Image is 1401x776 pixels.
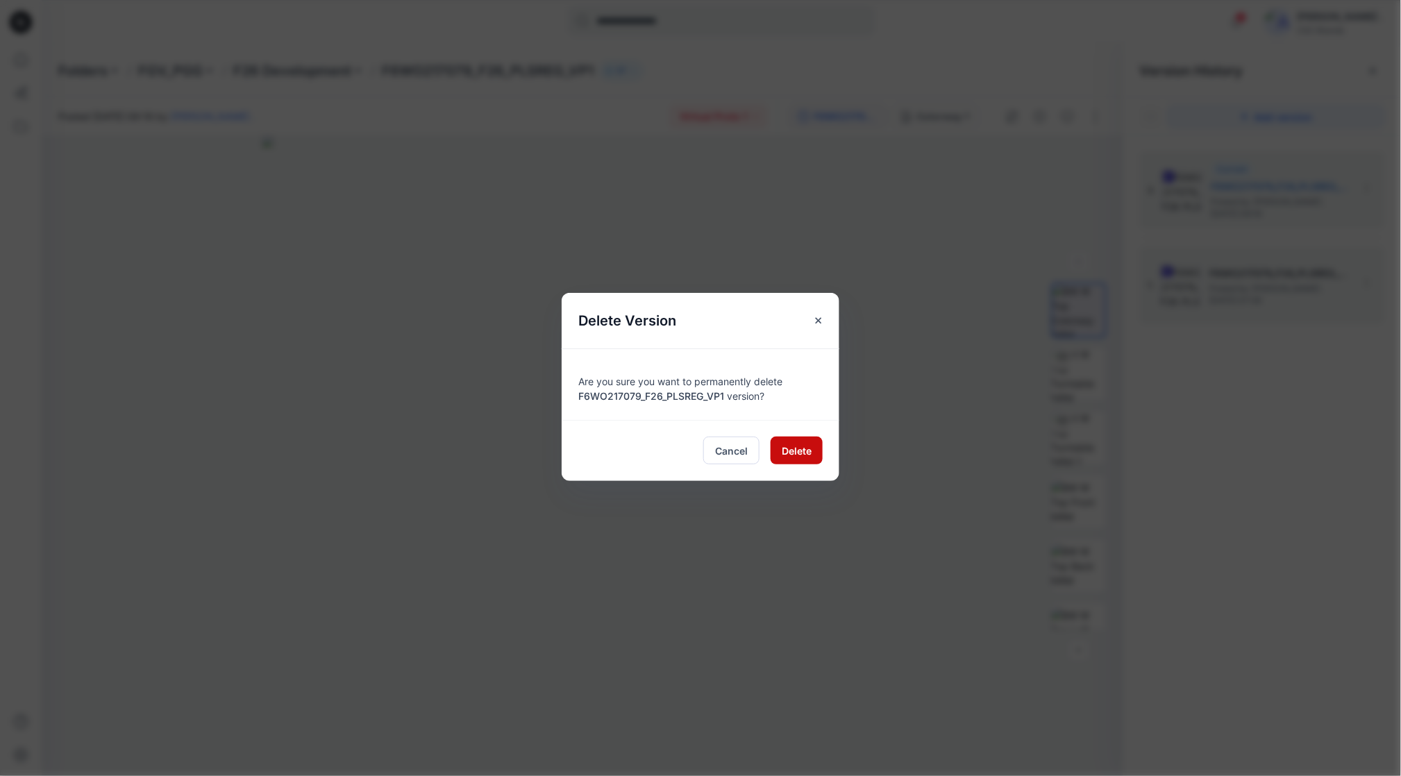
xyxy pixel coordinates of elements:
span: F6WO217079_F26_PLSREG_VP1 [578,390,724,402]
button: Cancel [703,437,760,464]
button: Delete [771,437,823,464]
button: Close [806,308,831,333]
div: Are you sure you want to permanently delete version? [578,366,823,403]
span: Cancel [715,444,748,458]
span: Delete [782,444,812,458]
h5: Delete Version [562,293,693,348]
